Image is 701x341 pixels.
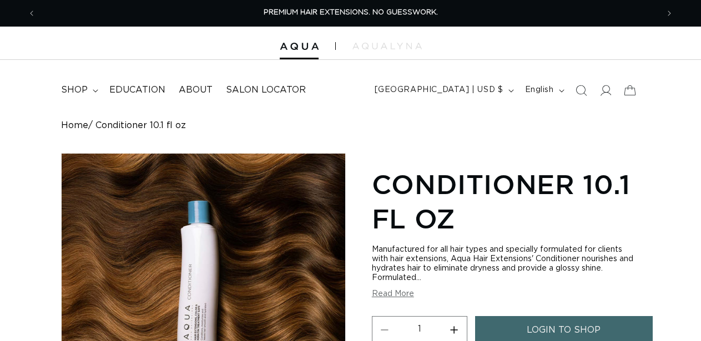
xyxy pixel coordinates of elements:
button: English [518,80,569,101]
span: Conditioner 10.1 fl oz [95,120,186,131]
span: shop [61,84,88,96]
img: aqualyna.com [352,43,422,49]
a: Salon Locator [219,78,312,103]
img: Aqua Hair Extensions [280,43,319,50]
a: Home [61,120,88,131]
span: About [179,84,213,96]
summary: Search [569,78,593,103]
span: Salon Locator [226,84,306,96]
button: Next announcement [657,3,682,24]
span: PREMIUM HAIR EXTENSIONS. NO GUESSWORK. [264,9,438,16]
div: Manufactured for all hair types and specially formulated for clients with hair extensions, Aqua H... [372,245,640,283]
a: About [172,78,219,103]
span: English [525,84,554,96]
span: [GEOGRAPHIC_DATA] | USD $ [375,84,503,96]
nav: breadcrumbs [61,120,639,131]
h1: Conditioner 10.1 fl oz [372,167,640,236]
summary: shop [54,78,103,103]
button: Previous announcement [19,3,44,24]
button: [GEOGRAPHIC_DATA] | USD $ [368,80,518,101]
a: Education [103,78,172,103]
span: Education [109,84,165,96]
button: Read More [372,289,414,299]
